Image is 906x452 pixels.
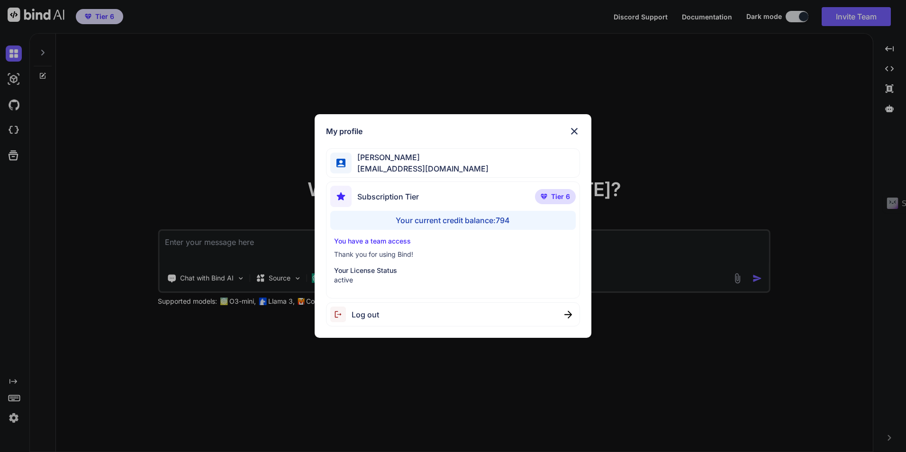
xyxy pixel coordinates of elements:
span: Subscription Tier [357,191,419,202]
span: Log out [352,309,379,320]
p: active [334,275,572,285]
img: profile [336,159,345,168]
span: Tier 6 [551,192,570,201]
p: You have a team access [334,236,572,246]
img: logout [330,307,352,322]
span: [EMAIL_ADDRESS][DOMAIN_NAME] [352,163,489,174]
p: Thank you for using Bind! [334,250,572,259]
span: [PERSON_NAME] [352,152,489,163]
div: Your current credit balance: 794 [330,211,576,230]
p: Your License Status [334,266,572,275]
img: subscription [330,186,352,207]
img: close [569,126,580,137]
h1: My profile [326,126,362,137]
img: premium [541,194,547,199]
img: close [564,311,572,318]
